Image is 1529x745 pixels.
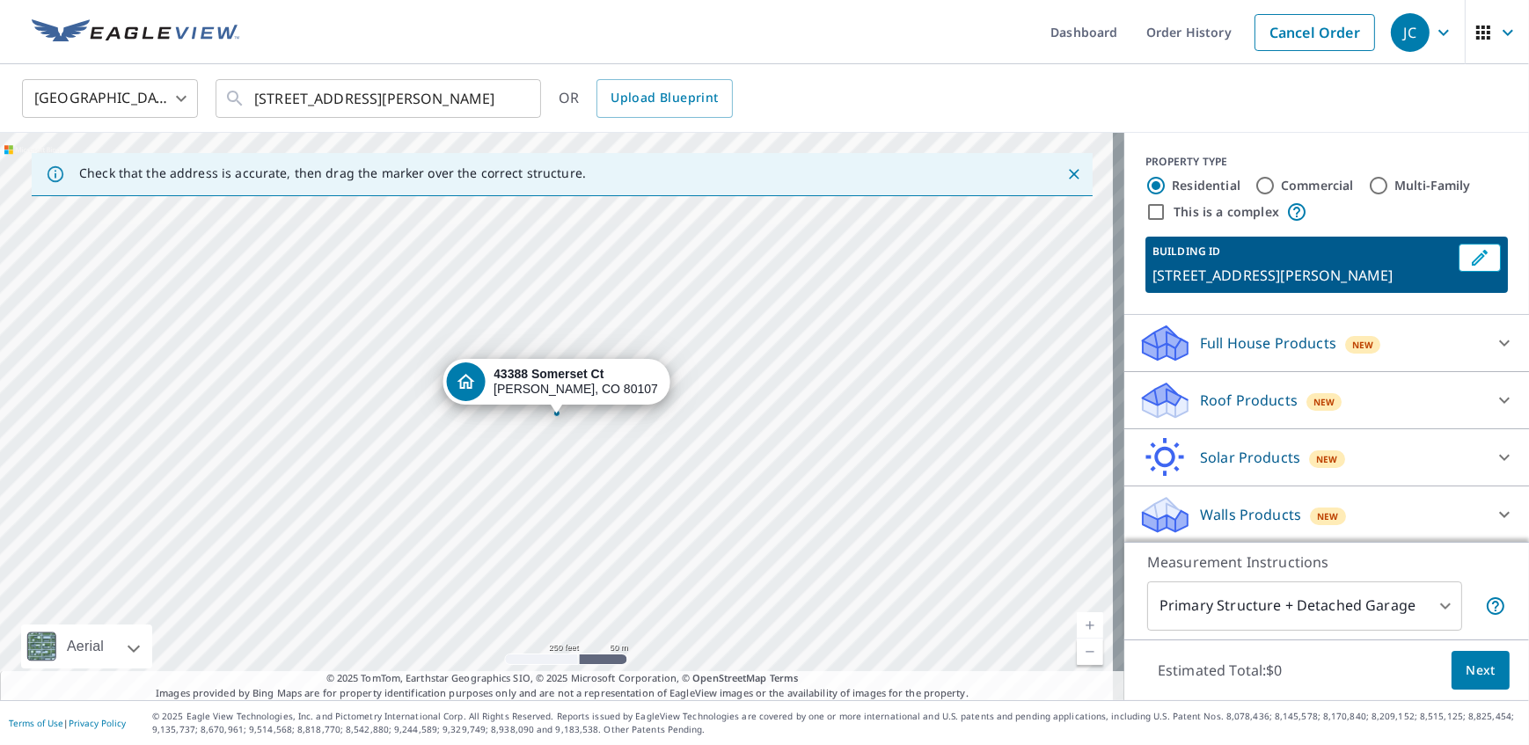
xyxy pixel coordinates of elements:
p: [STREET_ADDRESS][PERSON_NAME] [1152,265,1452,286]
button: Next [1452,651,1510,690]
span: New [1352,338,1374,352]
div: PROPERTY TYPE [1145,154,1508,170]
a: Upload Blueprint [596,79,732,118]
a: OpenStreetMap [692,671,766,684]
p: Roof Products [1200,390,1298,411]
span: Next [1466,660,1496,682]
span: © 2025 TomTom, Earthstar Geographics SIO, © 2025 Microsoft Corporation, © [326,671,799,686]
div: Dropped pin, building 1, Residential property, 43388 Somerset Ct Elizabeth, CO 80107 [443,359,670,413]
div: Full House ProductsNew [1138,322,1515,364]
div: OR [559,79,733,118]
p: © 2025 Eagle View Technologies, Inc. and Pictometry International Corp. All Rights Reserved. Repo... [152,710,1520,736]
p: Walls Products [1200,504,1301,525]
input: Search by address or latitude-longitude [254,74,505,123]
span: New [1317,509,1339,523]
div: Aerial [62,624,109,668]
p: Check that the address is accurate, then drag the marker over the correct structure. [79,165,586,181]
a: Current Level 17, Zoom In [1077,612,1103,639]
label: Multi-Family [1394,177,1471,194]
button: Close [1063,163,1086,186]
a: Current Level 17, Zoom Out [1077,639,1103,665]
button: Edit building 1 [1459,244,1501,272]
div: [GEOGRAPHIC_DATA] [22,74,198,123]
span: Your report will include the primary structure and a detached garage if one exists. [1485,595,1506,617]
div: [PERSON_NAME], CO 80107 [494,367,658,397]
p: BUILDING ID [1152,244,1220,259]
span: Upload Blueprint [611,87,718,109]
div: Walls ProductsNew [1138,493,1515,536]
span: New [1313,395,1335,409]
strong: 43388 Somerset Ct [494,367,604,381]
a: Cancel Order [1255,14,1375,51]
div: Primary Structure + Detached Garage [1147,581,1462,631]
p: Solar Products [1200,447,1300,468]
a: Terms [770,671,799,684]
p: Full House Products [1200,332,1336,354]
label: This is a complex [1174,203,1279,221]
label: Commercial [1281,177,1354,194]
div: JC [1391,13,1430,52]
p: Estimated Total: $0 [1144,651,1297,690]
div: Solar ProductsNew [1138,436,1515,478]
label: Residential [1172,177,1240,194]
a: Privacy Policy [69,717,126,729]
img: EV Logo [32,19,239,46]
div: Roof ProductsNew [1138,379,1515,421]
span: New [1316,452,1338,466]
a: Terms of Use [9,717,63,729]
p: | [9,718,126,728]
p: Measurement Instructions [1147,551,1506,573]
div: Aerial [21,624,152,668]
